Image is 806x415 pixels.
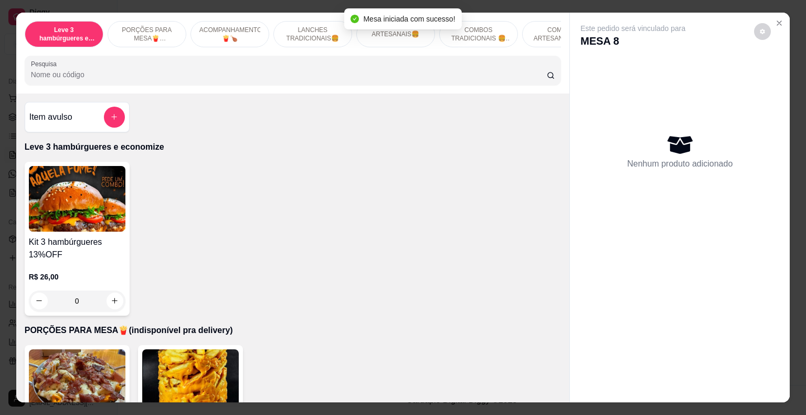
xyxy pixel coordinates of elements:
[31,293,48,309] button: decrease-product-quantity
[754,23,771,40] button: decrease-product-quantity
[580,34,685,48] p: MESA 8
[199,26,260,43] p: ACOMPANHAMENTOS🍟🍗
[29,272,125,282] p: R$ 26,00
[351,15,359,23] span: check-circle
[627,158,733,170] p: Nenhum produto adicionado
[29,166,125,232] img: product-image
[29,111,72,123] h4: Item avulso
[531,26,592,43] p: COMBOS ARTESANAIS🍔🍟🥤
[29,236,125,261] h4: Kit 3 hambúrgueres 13%OFF
[104,107,125,128] button: add-separate-item
[580,23,685,34] p: Este pedido será vinculado para
[25,141,561,153] p: Leve 3 hambúrgueres e economize
[282,26,343,43] p: LANCHES TRADICIONAIS🍔
[771,15,788,32] button: Close
[372,30,419,38] p: ARTESANAIS🍔
[107,293,123,309] button: increase-product-quantity
[25,324,561,337] p: PORÇÕES PARA MESA🍟(indisponível pra delivery)
[448,26,509,43] p: COMBOS TRADICIONAIS 🍔🥤🍟
[34,26,94,43] p: Leve 3 hambúrgueres e economize
[29,349,125,415] img: product-image
[31,59,60,68] label: Pesquisa
[31,69,547,80] input: Pesquisa
[363,15,455,23] span: Mesa iniciada com sucesso!
[142,349,239,415] img: product-image
[116,26,177,43] p: PORÇÕES PARA MESA🍟(indisponível pra delivery)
